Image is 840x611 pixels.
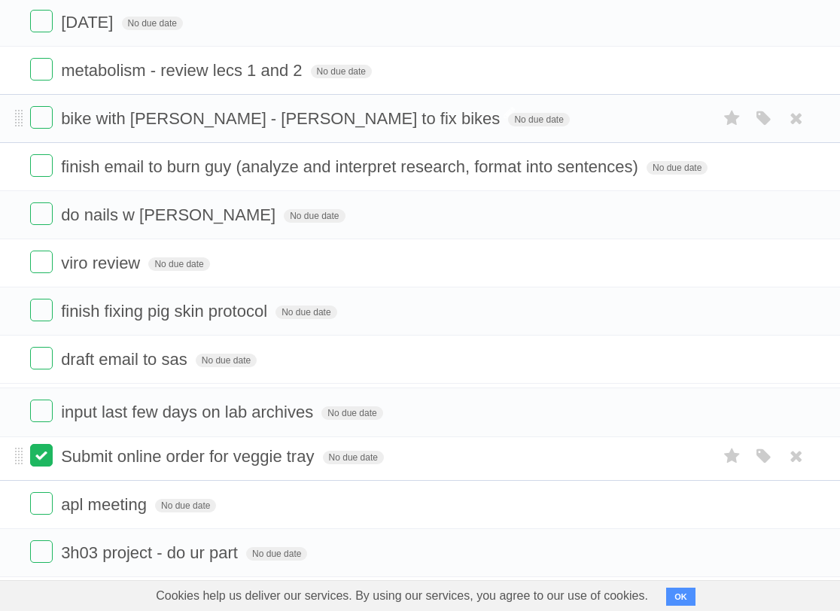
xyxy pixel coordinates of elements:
[718,444,747,469] label: Star task
[61,13,117,32] span: [DATE]
[61,495,151,514] span: apl meeting
[508,113,569,126] span: No due date
[30,202,53,225] label: Done
[61,157,642,176] span: finish email to burn guy (analyze and interpret research, format into sentences)
[30,58,53,81] label: Done
[30,299,53,321] label: Done
[30,106,53,129] label: Done
[311,65,372,78] span: No due date
[284,209,345,223] span: No due date
[148,257,209,271] span: No due date
[30,400,53,422] label: Done
[275,305,336,319] span: No due date
[321,406,382,420] span: No due date
[246,547,307,561] span: No due date
[61,543,242,562] span: 3h03 project - do ur part
[61,205,279,224] span: do nails w [PERSON_NAME]
[196,354,257,367] span: No due date
[30,540,53,563] label: Done
[61,254,144,272] span: viro review
[122,17,183,30] span: No due date
[323,451,384,464] span: No due date
[718,106,747,131] label: Star task
[141,581,663,611] span: Cookies help us deliver our services. By using our services, you agree to our use of cookies.
[30,154,53,177] label: Done
[30,251,53,273] label: Done
[61,403,317,421] span: input last few days on lab archives
[61,350,191,369] span: draft email to sas
[155,499,216,512] span: No due date
[30,10,53,32] label: Done
[30,347,53,369] label: Done
[666,588,695,606] button: OK
[61,109,504,128] span: bike with [PERSON_NAME] - [PERSON_NAME] to fix bikes
[61,447,318,466] span: Submit online order for veggie tray
[30,444,53,467] label: Done
[647,161,708,175] span: No due date
[61,302,271,321] span: finish fixing pig skin protocol
[61,61,306,80] span: metabolism - review lecs 1 and 2
[30,492,53,515] label: Done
